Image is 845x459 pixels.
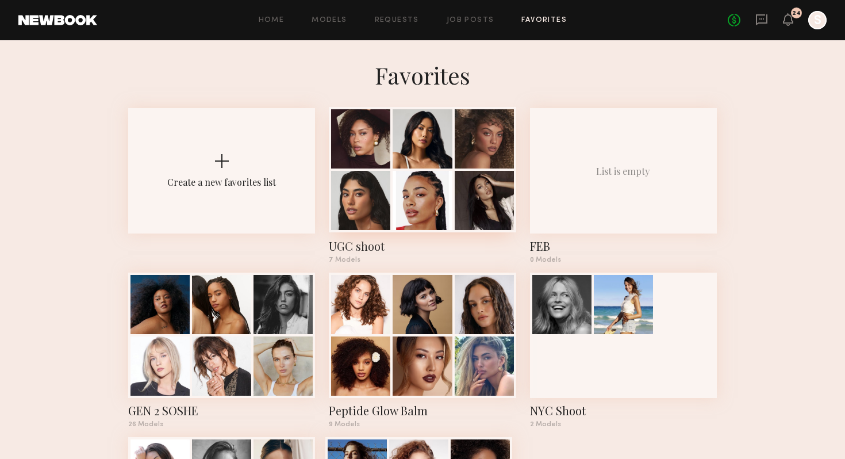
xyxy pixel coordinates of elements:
div: FEB [530,238,717,254]
a: List is emptyFEB0 Models [530,108,717,263]
div: 0 Models [530,257,717,263]
button: Create a new favorites list [128,108,315,273]
a: Home [259,17,285,24]
a: UGC shoot7 Models [329,108,516,263]
a: Models [312,17,347,24]
a: Peptide Glow Balm9 Models [329,273,516,428]
div: UGC shoot [329,238,516,254]
div: 2 Models [530,421,717,428]
a: S [808,11,827,29]
div: List is empty [596,165,650,177]
a: NYC Shoot2 Models [530,273,717,428]
div: 26 Models [128,421,315,428]
div: Peptide Glow Balm [329,403,516,419]
div: GEN 2 SOSHE [128,403,315,419]
div: Create a new favorites list [167,176,276,188]
a: Favorites [521,17,567,24]
div: 7 Models [329,257,516,263]
div: NYC Shoot [530,403,717,419]
div: 24 [792,10,801,17]
a: Job Posts [447,17,494,24]
a: Requests [375,17,419,24]
a: GEN 2 SOSHE26 Models [128,273,315,428]
div: 9 Models [329,421,516,428]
